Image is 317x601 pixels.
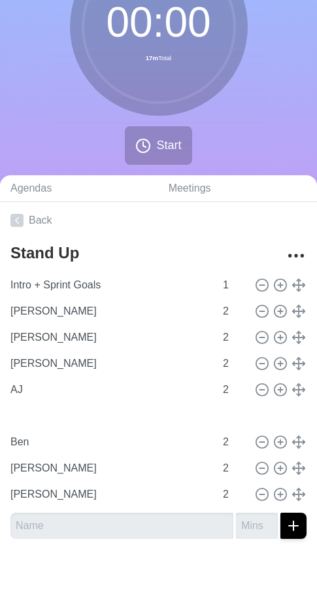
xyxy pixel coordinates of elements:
[218,298,249,324] input: Mins
[5,377,215,403] input: Name
[218,403,249,429] input: Mins
[5,298,215,324] input: Name
[156,137,181,154] span: Start
[5,481,215,507] input: Name
[218,272,249,298] input: Mins
[10,513,233,539] input: Name
[5,455,215,481] input: Name
[5,429,215,455] input: Name
[236,513,278,539] input: Mins
[218,429,249,455] input: Mins
[218,324,249,351] input: Mins
[5,403,215,429] input: Name
[283,243,309,269] button: More
[5,272,215,298] input: Name
[218,351,249,377] input: Mins
[158,175,317,202] a: Meetings
[218,481,249,507] input: Mins
[5,351,215,377] input: Name
[218,377,249,403] input: Mins
[5,324,215,351] input: Name
[125,126,192,165] button: Start
[218,455,249,481] input: Mins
